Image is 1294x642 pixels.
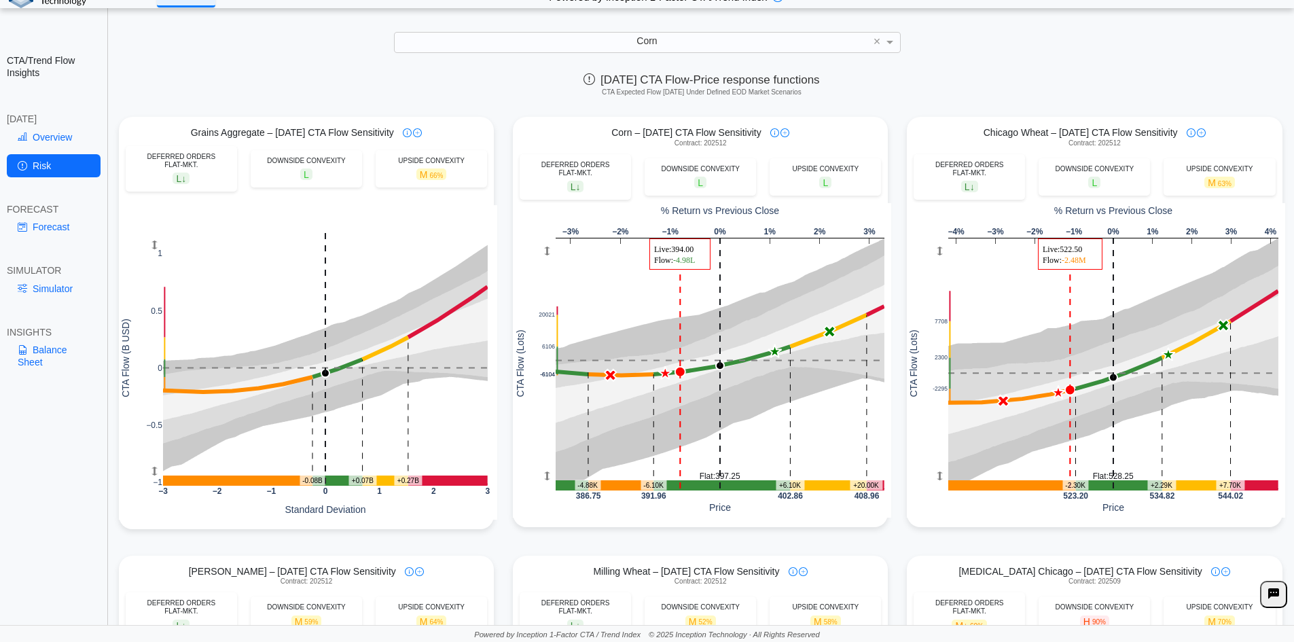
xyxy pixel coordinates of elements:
span: Grains Aggregate – [DATE] CTA Flow Sensitivity [191,126,394,139]
span: [DATE] CTA Flow-Price response functions [583,73,819,86]
span: L [961,181,978,192]
span: Corn – [DATE] CTA Flow Sensitivity [611,126,761,139]
span: L [819,177,831,188]
div: UPSIDE CONVEXITY [382,157,480,165]
span: L [173,620,190,631]
div: UPSIDE CONVEXITY [382,603,480,611]
img: info-icon.svg [770,128,779,137]
span: 52% [699,618,713,626]
div: DOWNSIDE CONVEXITY [257,603,355,611]
div: DOWNSIDE CONVEXITY [651,165,749,173]
span: Milling Wheat – [DATE] CTA Flow Sensitivity [593,565,779,577]
div: DOWNSIDE CONVEXITY [1045,165,1143,173]
span: L [567,620,584,631]
span: 70% [1218,618,1232,626]
img: info-icon.svg [403,128,412,137]
span: Clear value [871,33,883,52]
span: 60% [970,622,984,630]
span: L [694,177,706,188]
div: DEFERRED ORDERS FLAT-MKT. [526,599,624,616]
div: DEFERRED ORDERS FLAT-MKT. [526,161,624,177]
a: Overview [7,126,101,149]
span: L [173,173,190,184]
span: Contract: 202509 [1068,577,1121,586]
a: Forecast [7,215,101,238]
h5: CTA Expected Flow [DATE] Under Defined EOD Market Scenarios [115,88,1288,96]
span: 90% [1092,618,1106,626]
img: plus-icon.svg [415,567,424,576]
span: Contract: 202512 [281,577,333,586]
div: FORECAST [7,203,101,215]
span: ↓ [963,620,968,630]
span: M [1204,616,1235,627]
a: Simulator [7,277,101,300]
div: UPSIDE CONVEXITY [1170,603,1268,611]
span: [PERSON_NAME] – [DATE] CTA Flow Sensitivity [189,565,396,577]
span: Contract: 202512 [675,577,727,586]
span: 66% [429,172,443,179]
span: [MEDICAL_DATA] Chicago – [DATE] CTA Flow Sensitivity [958,565,1202,577]
span: M [416,168,447,180]
span: Chicago Wheat – [DATE] CTA Flow Sensitivity [984,126,1178,139]
span: M [291,616,322,627]
span: Contract: 202512 [1068,139,1121,147]
img: info-icon.svg [789,567,797,576]
img: plus-icon.svg [1197,128,1206,137]
span: Corn [636,35,657,46]
img: plus-icon.svg [413,128,422,137]
div: DEFERRED ORDERS FLAT-MKT. [920,161,1018,177]
div: UPSIDE CONVEXITY [776,603,874,611]
span: ↓ [575,620,580,630]
span: ↓ [181,620,186,630]
div: UPSIDE CONVEXITY [776,165,874,173]
span: H [1080,616,1109,627]
span: 59% [304,618,318,626]
div: SIMULATOR [7,264,101,277]
div: DOWNSIDE CONVEXITY [257,157,355,165]
span: Contract: 202512 [675,139,727,147]
span: M [810,616,841,627]
span: 63% [1218,180,1232,188]
div: DEFERRED ORDERS FLAT-MKT. [920,599,1018,616]
a: Balance Sheet [7,338,101,374]
div: DOWNSIDE CONVEXITY [1045,603,1143,611]
img: plus-icon.svg [780,128,789,137]
span: 58% [824,618,838,626]
span: × [874,35,881,48]
a: Risk [7,154,101,177]
img: plus-icon.svg [1221,567,1230,576]
img: info-icon.svg [1187,128,1196,137]
div: DEFERRED ORDERS FLAT-MKT. [132,599,230,616]
div: INSIGHTS [7,326,101,338]
img: info-icon.svg [1211,567,1220,576]
span: 64% [429,618,443,626]
span: M [685,616,716,627]
span: M [952,620,987,631]
span: L [567,181,584,192]
div: [DATE] [7,113,101,125]
div: DEFERRED ORDERS FLAT-MKT. [132,153,230,169]
span: ↓ [970,181,975,192]
span: M [416,616,447,627]
img: plus-icon.svg [799,567,808,576]
img: info-icon.svg [405,567,414,576]
span: ↓ [575,181,580,192]
h2: CTA/Trend Flow Insights [7,54,101,79]
span: ↓ [181,173,186,184]
span: M [1204,177,1235,188]
div: DOWNSIDE CONVEXITY [651,603,749,611]
div: UPSIDE CONVEXITY [1170,165,1268,173]
span: L [300,168,312,180]
span: L [1088,177,1100,188]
